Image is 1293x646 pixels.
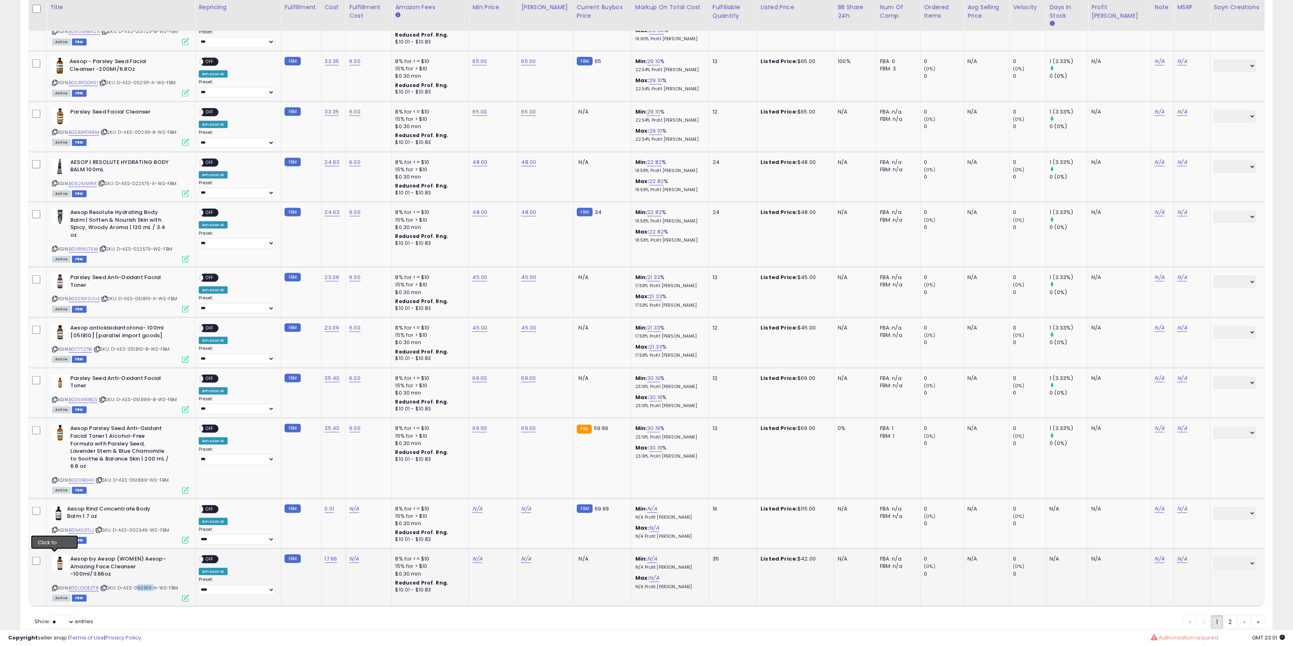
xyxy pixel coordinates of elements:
b: Min: [635,57,648,65]
b: AESOP | RESOLUTE HYDRATING BODY BALM 100mL [70,159,169,176]
div: 15% for > $10 [395,116,463,123]
a: 23.09 [325,273,339,282]
span: All listings currently available for purchase on Amazon [52,139,71,146]
div: $10.01 - $10.83 [395,39,463,46]
div: Preset: [199,231,275,249]
div: Preset: [199,180,275,199]
a: B000IB0H1I [69,477,94,484]
div: 0 [924,173,964,181]
small: (0%) [924,116,935,122]
div: N/A [967,159,1003,166]
div: 8% for <= $10 [395,274,463,281]
div: Cost [325,3,343,12]
div: 8% for <= $10 [395,58,463,65]
a: N/A [1177,57,1187,65]
div: N/A [967,209,1003,216]
a: 33.35 [325,108,339,116]
a: N/A [1155,324,1165,332]
div: FBA: n/a [880,159,915,166]
div: Velocity [1013,3,1043,12]
b: Aesop - Parsley Seed Facial Cleanser -200Ml/6.8Oz [70,58,168,75]
div: $10.01 - $10.83 [395,139,463,146]
span: OFF [204,109,217,116]
small: FBM [577,208,593,216]
div: 0 [1013,224,1046,231]
div: 0 [924,123,964,130]
a: N/A [1155,158,1165,166]
b: Reduced Prof. Rng. [395,182,448,189]
a: B09LXMBW2N [69,28,100,35]
div: Days In Stock [1050,3,1084,20]
a: 69.00 [472,424,487,432]
a: 29.10 [649,127,662,135]
div: 0 [924,224,964,231]
div: Note [1155,3,1171,12]
div: Profit [PERSON_NAME] [1091,3,1147,20]
div: Amazon Fees [395,3,465,12]
a: N/A [1177,158,1187,166]
a: Privacy Policy [105,634,141,642]
a: 29.10 [647,108,660,116]
b: Parsley Seed Anti-Oxidant Facial Toner [70,274,169,291]
div: 12 [713,58,751,65]
div: Preset: [199,29,275,48]
b: Min: [635,273,648,281]
a: N/A [1177,374,1187,382]
div: 0 (0%) [1050,123,1088,130]
div: % [635,77,703,92]
a: 22.82 [649,228,664,236]
div: FBM: n/a [880,216,915,224]
div: ASIN: [52,108,189,145]
b: Max: [635,76,650,84]
b: Max: [635,26,650,34]
div: ASIN: [52,7,189,44]
span: FBM [72,190,87,197]
div: [PERSON_NAME] [521,3,569,12]
small: Amazon Fees. [395,12,400,19]
a: 29.10 [647,57,660,65]
a: N/A [647,555,657,563]
small: (0%) [924,166,935,173]
span: | SKU: D-AES-022575-WS-FBM [99,246,172,252]
a: 48.00 [521,158,536,166]
small: (0%) [924,65,935,72]
span: FBM [72,90,87,97]
a: 21.33 [649,343,662,351]
div: % [635,58,703,73]
div: 0 (0%) [1050,224,1088,231]
b: Reduced Prof. Rng. [395,82,448,89]
a: N/A [349,505,359,513]
div: $65.00 [761,58,828,65]
div: MSRP [1177,3,1207,12]
small: Days In Stock. [1050,20,1054,28]
img: 41IYGXkS8zL._SL40_.jpg [52,58,67,74]
a: 65.00 [521,108,536,116]
a: 45.00 [472,324,487,332]
a: 30.19 [647,374,660,382]
span: OFF [204,59,217,65]
a: 6.00 [349,158,361,166]
span: All listings currently available for purchase on Amazon [52,190,71,197]
span: | SKU: D-AES-002911-B-WS-FBM [100,129,177,135]
div: 0 [1013,72,1046,80]
a: 35.40 [325,424,340,432]
b: Parsley Seed Facial Cleanser [70,108,169,118]
a: Terms of Use [70,634,104,642]
div: % [635,209,703,224]
div: % [635,274,703,289]
a: 69.00 [521,374,536,382]
div: Preset: [199,130,275,148]
a: 45.00 [472,273,487,282]
div: $0.30 min [395,173,463,181]
div: Amazon AI [199,121,227,128]
img: 41FPN5NLqNL._SL40_.jpg [52,324,68,340]
div: 0 [924,108,964,116]
p: 18.58% Profit [PERSON_NAME] [635,238,703,243]
a: 22.82 [647,208,662,216]
span: 34 [595,208,602,216]
p: 18.58% Profit [PERSON_NAME] [635,187,703,193]
b: Reduced Prof. Rng. [395,233,448,240]
img: 31MZVVQ52wL._SL40_.jpg [52,159,68,175]
div: $48.00 [761,159,828,166]
a: 6.00 [349,273,361,282]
